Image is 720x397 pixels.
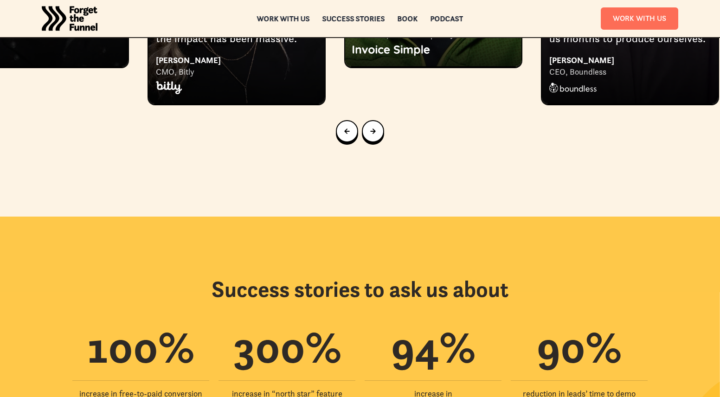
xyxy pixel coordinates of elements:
div: CMO, Bitly [156,66,317,77]
h2: Success stories to ask us about [212,276,508,303]
span: 94 [391,319,439,375]
span: 90 [537,319,585,375]
a: Next slide [362,120,384,142]
div: % [537,325,622,369]
a: Work With Us [601,7,678,29]
div: [PERSON_NAME] [549,54,711,66]
div: % [391,325,476,369]
a: Success Stories [322,15,385,22]
div: [PERSON_NAME] [156,54,317,66]
a: Work with us [257,15,310,22]
span: 100 [87,319,158,375]
a: Book [398,15,418,22]
div: % [87,325,194,369]
div: % [233,325,341,369]
div: CEO, Boundless [549,66,711,77]
span: 300 [233,319,305,375]
a: Previous slide [336,120,358,142]
a: Podcast [431,15,463,22]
